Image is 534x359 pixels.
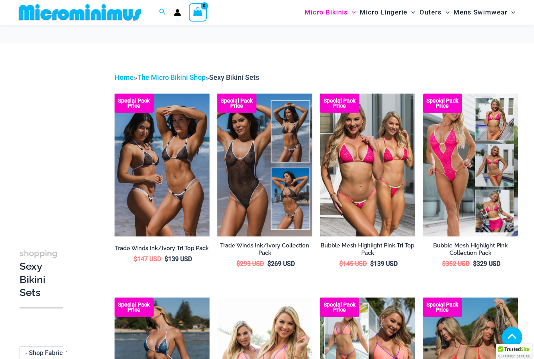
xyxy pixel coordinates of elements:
bdi: 329 USD [473,260,500,267]
a: Collection Pack Collection Pack b (1)Collection Pack b (1) [217,94,312,236]
img: MM SHOP LOGO FLAT [16,4,144,21]
span: Micro Lingerie [360,2,407,22]
a: Bubble Mesh Highlight Pink Collection Pack [423,242,518,260]
a: Mens SwimwearMenu ToggleMenu Toggle [452,2,517,22]
div: TrustedSite Certified [496,344,532,359]
span: $ [267,260,271,267]
nav: Site Navigation [301,1,518,23]
span: Micro Bikinis [305,2,348,22]
span: Menu Toggle [348,2,356,22]
bdi: 352 USD [442,260,469,267]
span: » » [115,73,259,81]
b: Special Pack Price [115,302,154,312]
bdi: 293 USD [237,260,264,267]
h2: Bubble Mesh Highlight Pink Tri Top Pack [320,242,415,256]
span: Outers [419,2,442,22]
h2: Bubble Mesh Highlight Pink Collection Pack [423,242,518,256]
b: Special Pack Price [320,302,359,312]
span: Mens Swimwear [453,2,507,22]
b: Special Pack Price [423,302,462,312]
a: Home [115,73,134,81]
b: Special Pack Price [320,98,359,108]
a: Micro BikinisMenu ToggleMenu Toggle [303,2,358,22]
bdi: 147 USD [134,255,161,263]
b: Special Pack Price [115,98,154,108]
a: Top Bum Pack Top Bum Pack bTop Bum Pack b [115,94,210,236]
bdi: 139 USD [165,255,192,263]
span: - Shop Fabric Type [20,347,74,359]
b: Special Pack Price [423,98,462,108]
bdi: 269 USD [267,260,295,267]
a: Collection Pack F Collection Pack BCollection Pack B [423,94,518,236]
h2: Trade Winds Ink/Ivory Tri Top Pack [115,245,210,252]
span: Menu Toggle [407,2,415,22]
span: $ [370,260,374,267]
img: Top Bum Pack [115,94,210,236]
img: Collection Pack F [423,94,518,236]
a: Tri Top Pack F Tri Top Pack BTri Top Pack B [320,94,415,236]
span: $ [442,260,446,267]
span: Menu Toggle [442,2,450,22]
a: Trade Winds Ink/Ivory Collection Pack [217,242,312,260]
bdi: 145 USD [339,260,367,267]
a: View Shopping Cart, empty [189,3,207,21]
img: Tri Top Pack F [320,94,415,236]
a: Bubble Mesh Highlight Pink Tri Top Pack [320,242,415,260]
span: $ [339,260,343,267]
iframe: TrustedSite Certified [20,65,90,222]
span: Sexy Bikini Sets [209,73,259,81]
span: - Shop Fabric Type [25,349,78,357]
bdi: 139 USD [370,260,398,267]
span: Menu Toggle [507,2,515,22]
span: shopping [20,248,57,258]
span: $ [473,260,477,267]
span: $ [134,255,137,263]
a: Search icon link [159,7,166,17]
h3: Sexy Bikini Sets [20,246,63,299]
a: The Micro Bikini Shop [137,73,206,81]
h2: Trade Winds Ink/Ivory Collection Pack [217,242,312,256]
img: Collection Pack [217,94,312,236]
span: $ [237,260,240,267]
a: OutersMenu ToggleMenu Toggle [418,2,452,22]
span: $ [165,255,168,263]
a: Micro LingerieMenu ToggleMenu Toggle [358,2,417,22]
a: Account icon link [174,9,181,16]
b: Special Pack Price [217,98,256,108]
a: Trade Winds Ink/Ivory Tri Top Pack [115,245,210,255]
